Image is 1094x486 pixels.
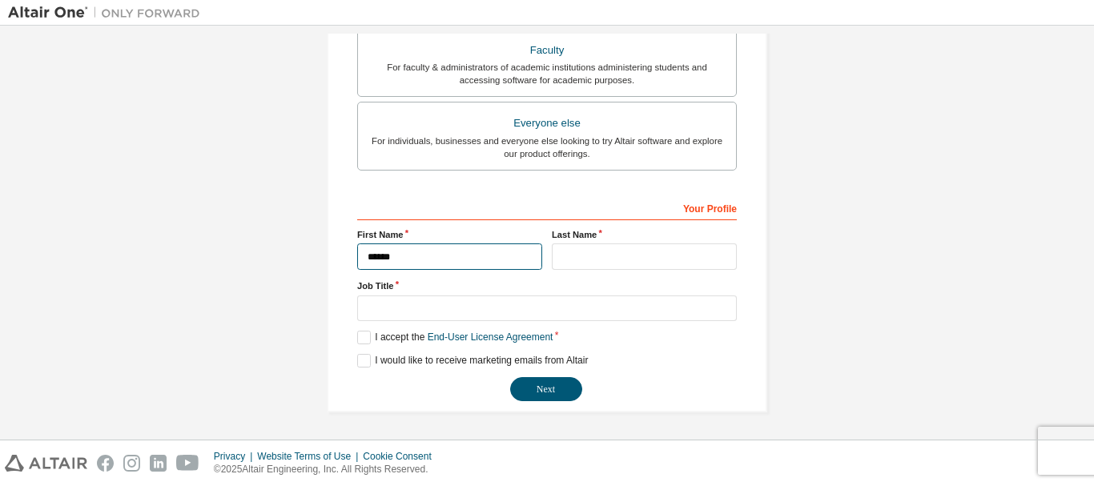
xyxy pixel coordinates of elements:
div: Website Terms of Use [257,450,363,463]
div: Cookie Consent [363,450,440,463]
div: Faculty [368,39,726,62]
label: Job Title [357,279,737,292]
img: Altair One [8,5,208,21]
div: For faculty & administrators of academic institutions administering students and accessing softwa... [368,61,726,86]
div: For individuals, businesses and everyone else looking to try Altair software and explore our prod... [368,135,726,160]
label: I would like to receive marketing emails from Altair [357,354,588,368]
div: Everyone else [368,112,726,135]
img: linkedin.svg [150,455,167,472]
button: Next [510,377,582,401]
label: I accept the [357,331,553,344]
label: Last Name [552,228,737,241]
p: © 2025 Altair Engineering, Inc. All Rights Reserved. [214,463,441,476]
div: Your Profile [357,195,737,220]
img: youtube.svg [176,455,199,472]
img: instagram.svg [123,455,140,472]
img: facebook.svg [97,455,114,472]
img: altair_logo.svg [5,455,87,472]
label: First Name [357,228,542,241]
div: Privacy [214,450,257,463]
a: End-User License Agreement [428,331,553,343]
